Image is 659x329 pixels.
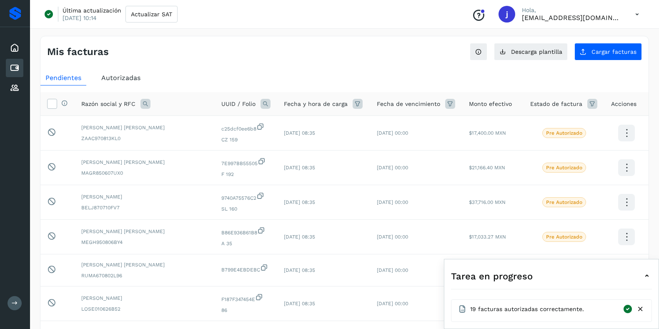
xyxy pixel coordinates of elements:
[469,165,505,171] span: $21,166.40 MXN
[81,204,208,211] span: BELJ870710FV7
[377,199,408,205] span: [DATE] 00:00
[469,199,506,205] span: $37,716.00 MXN
[377,165,408,171] span: [DATE] 00:00
[377,301,408,306] span: [DATE] 00:00
[81,294,208,302] span: [PERSON_NAME]
[81,158,208,166] span: [PERSON_NAME] [PERSON_NAME]
[63,7,121,14] p: Última actualización
[546,199,582,205] p: Pre Autorizado
[6,79,23,97] div: Proveedores
[284,199,315,205] span: [DATE] 08:35
[221,157,271,167] span: 7E997BB55505
[377,130,408,136] span: [DATE] 00:00
[469,100,512,108] span: Monto efectivo
[591,49,636,55] span: Cargar facturas
[63,14,97,22] p: [DATE] 10:14
[470,305,584,314] span: 19 facturas autorizadas correctamente.
[81,239,208,246] span: MEGH950806BY4
[221,264,271,274] span: B799E4EBDEBC
[284,130,315,136] span: [DATE] 08:35
[81,193,208,201] span: [PERSON_NAME]
[221,293,271,303] span: F187F347454E
[6,39,23,57] div: Inicio
[221,171,271,178] span: F 192
[6,59,23,77] div: Cuentas por pagar
[101,74,140,82] span: Autorizadas
[81,305,208,313] span: LOSE010626B52
[81,169,208,177] span: MAGR850607UX0
[221,240,271,247] span: A 35
[221,123,271,133] span: c25dcf0ee6b8
[221,306,271,314] span: 86
[284,165,315,171] span: [DATE] 08:35
[221,100,256,108] span: UUID / Folio
[546,165,582,171] p: Pre Autorizado
[377,234,408,240] span: [DATE] 00:00
[81,100,135,108] span: Razón social y RFC
[81,272,208,279] span: RUMA670802L96
[469,234,506,240] span: $17,033.27 MXN
[131,11,172,17] span: Actualizar SAT
[546,234,582,240] p: Pre Autorizado
[221,136,271,143] span: CZ 159
[221,205,271,213] span: SL 160
[611,100,636,108] span: Acciones
[284,301,315,306] span: [DATE] 08:35
[284,100,348,108] span: Fecha y hora de carga
[377,100,440,108] span: Fecha de vencimiento
[284,267,315,273] span: [DATE] 08:35
[221,192,271,202] span: 9740A75576C2
[546,130,582,136] p: Pre Autorizado
[522,14,622,22] p: jrodriguez@kalapata.co
[81,228,208,235] span: [PERSON_NAME] [PERSON_NAME]
[47,46,109,58] h4: Mis facturas
[125,6,178,23] button: Actualizar SAT
[81,124,208,131] span: [PERSON_NAME] [PERSON_NAME]
[511,49,562,55] span: Descarga plantilla
[522,7,622,14] p: Hola,
[494,43,568,60] button: Descarga plantilla
[81,261,208,269] span: [PERSON_NAME] [PERSON_NAME]
[469,130,506,136] span: $17,400.00 MXN
[574,43,642,60] button: Cargar facturas
[451,266,652,286] div: Tarea en progreso
[284,234,315,240] span: [DATE] 08:35
[377,267,408,273] span: [DATE] 00:00
[221,226,271,236] span: B86E936B61B8
[530,100,582,108] span: Estado de factura
[81,135,208,142] span: ZAAC970813KL0
[451,269,533,283] span: Tarea en progreso
[45,74,81,82] span: Pendientes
